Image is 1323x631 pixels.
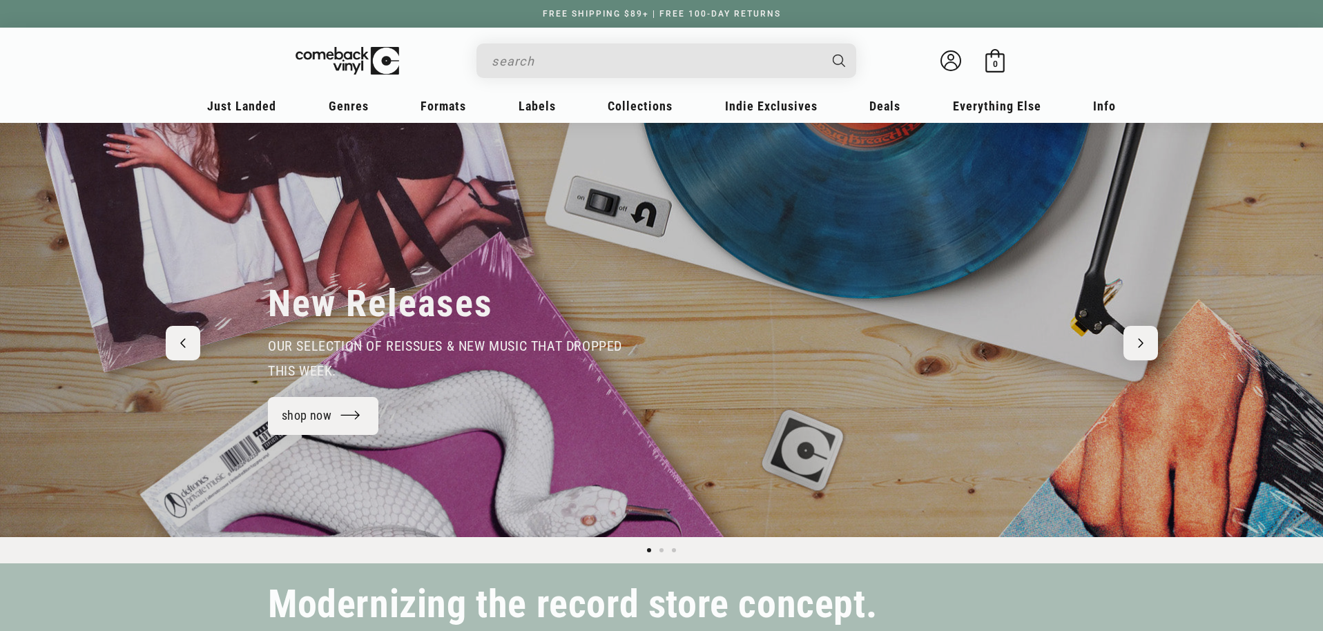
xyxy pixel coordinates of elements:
h2: Modernizing the record store concept. [268,588,877,621]
button: Load slide 2 of 3 [655,544,668,556]
button: Search [821,43,858,78]
h2: New Releases [268,281,493,327]
button: Load slide 3 of 3 [668,544,680,556]
span: Info [1093,99,1116,113]
button: Previous slide [166,326,200,360]
span: Genres [329,99,369,113]
a: shop now [268,397,378,435]
span: Everything Else [953,99,1041,113]
button: Load slide 1 of 3 [643,544,655,556]
span: Labels [519,99,556,113]
a: FREE SHIPPING $89+ | FREE 100-DAY RETURNS [529,9,795,19]
button: Next slide [1123,326,1158,360]
span: Formats [421,99,466,113]
span: our selection of reissues & new music that dropped this week. [268,338,622,379]
input: search [492,47,819,75]
span: Collections [608,99,673,113]
div: Search [476,43,856,78]
span: Deals [869,99,900,113]
span: Indie Exclusives [725,99,818,113]
span: Just Landed [207,99,276,113]
span: 0 [993,59,998,69]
